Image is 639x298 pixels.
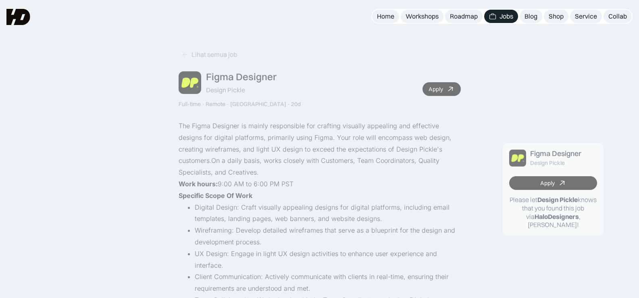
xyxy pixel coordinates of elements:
[608,12,627,21] div: Collab
[549,12,564,21] div: Shop
[575,12,597,21] div: Service
[179,178,461,190] p: ‍ 9:00 AM to 6:00 PM PST
[509,149,526,166] img: Job Image
[530,159,565,166] div: Design Pickle
[401,10,443,23] a: Workshops
[570,10,602,23] a: Service
[179,180,218,188] strong: Work hours:
[179,190,461,202] p: ‍
[450,12,478,21] div: Roadmap
[525,12,537,21] div: Blog
[500,12,513,21] div: Jobs
[537,195,578,203] b: Design Pickle
[179,48,240,61] a: Lihat semua job
[544,10,568,23] a: Shop
[195,225,461,248] li: Wireframing: Develop detailed wireframes that serve as a blueprint for the design and development...
[291,100,301,107] div: 20d
[377,12,394,21] div: Home
[195,202,461,225] li: Digital Design: Craft visually appealing designs for digital platforms, including email templates...
[509,176,597,190] a: Apply
[287,100,290,107] div: ·
[520,10,542,23] a: Blog
[226,100,229,107] div: ·
[195,271,461,294] li: Client Communication: Actively communicate with clients in real-time, ensuring their requirements...
[230,100,286,107] div: [GEOGRAPHIC_DATA]
[206,85,245,94] div: Design Pickle
[445,10,483,23] a: Roadmap
[509,195,597,229] p: Please let knows that you found this job via , [PERSON_NAME]!
[179,100,201,107] div: Full-time
[206,100,225,107] div: Remote
[423,82,461,96] a: Apply
[372,10,399,23] a: Home
[191,50,237,59] div: Lihat semua job
[540,179,554,186] div: Apply
[534,212,579,220] b: HaloDesigners
[484,10,518,23] a: Jobs
[202,100,205,107] div: ·
[179,192,252,200] strong: Specific Scope Of Work
[195,248,461,271] li: UX Design: Engage in light UX design activities to enhance user experience and interface.
[406,12,439,21] div: Workshops
[429,85,443,92] div: Apply
[179,71,201,94] img: Job Image
[206,71,277,83] div: Figma Designer
[530,150,581,158] div: Figma Designer
[604,10,632,23] a: Collab
[179,120,461,178] p: The Figma Designer is mainly responsible for crafting visually appealing and effective designs fo...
